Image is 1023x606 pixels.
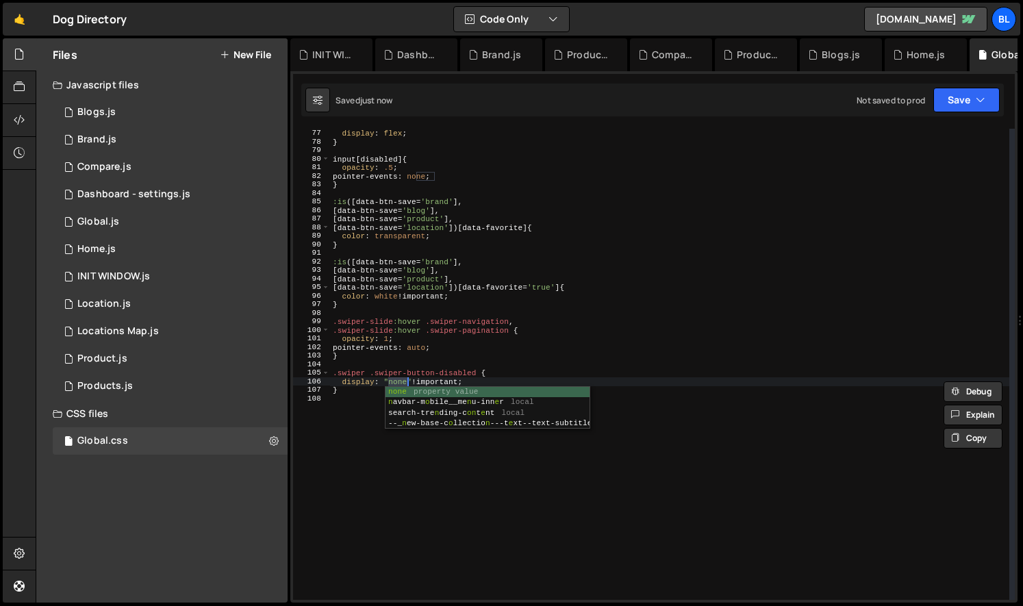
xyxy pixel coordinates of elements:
button: Copy [944,428,1002,449]
div: 83 [293,180,330,189]
div: Home.js [77,243,116,255]
div: 90 [293,240,330,249]
div: 104 [293,360,330,369]
a: Bl [992,7,1016,31]
div: 16220/44476.js [53,181,288,208]
div: Home.js [907,48,945,62]
div: 85 [293,197,330,206]
div: Product.js [567,48,611,62]
button: Code Only [454,7,569,31]
div: 16220/44394.js [53,126,288,153]
div: Global.css [77,435,128,447]
div: 82 [293,172,330,181]
div: 79 [293,146,330,155]
div: 16220/43681.js [53,208,288,236]
div: 16220/44393.js [53,345,288,373]
div: Not saved to prod [857,94,925,106]
div: Dog Directory [53,11,127,27]
div: 16220/43682.css [53,427,288,455]
div: 96 [293,292,330,301]
div: Location.js [77,298,131,310]
div: 95 [293,283,330,292]
h2: Files [53,47,77,62]
div: Javascript files [36,71,288,99]
div: 87 [293,214,330,223]
div: 16220/44328.js [53,153,288,181]
div: 99 [293,317,330,326]
div: 16220/43680.js [53,318,288,345]
div: Product.js [77,353,127,365]
div: 77 [293,129,330,138]
button: New File [220,49,271,60]
div: 80 [293,155,330,164]
div: CSS files [36,400,288,427]
div: 92 [293,257,330,266]
div: 89 [293,231,330,240]
div: Products.js [77,380,133,392]
div: 102 [293,343,330,352]
div: 88 [293,223,330,232]
div: 78 [293,138,330,147]
div: 97 [293,300,330,309]
div: Locations Map.js [77,325,159,338]
a: 🤙 [3,3,36,36]
div: 94 [293,275,330,283]
div: Products.js [737,48,781,62]
button: Explain [944,405,1002,425]
div: just now [360,94,392,106]
div: 16220/44321.js [53,99,288,126]
div: Dashboard - settings.js [77,188,190,201]
div: Brand.js [77,134,116,146]
div: INIT WINDOW.js [312,48,356,62]
div: 86 [293,206,330,215]
button: Debug [944,381,1002,402]
div: Compare.js [77,161,131,173]
div: 84 [293,189,330,198]
div: Dashboard - settings.js [397,48,441,62]
: 16220/43679.js [53,290,288,318]
div: 16220/44324.js [53,373,288,400]
div: 103 [293,351,330,360]
a: [DOMAIN_NAME] [864,7,987,31]
div: 108 [293,394,330,403]
div: 81 [293,163,330,172]
div: 98 [293,309,330,318]
div: Blogs.js [77,106,116,118]
button: Save [933,88,1000,112]
div: Global.js [77,216,119,228]
div: 100 [293,326,330,335]
div: 91 [293,249,330,257]
div: 106 [293,377,330,386]
div: 93 [293,266,330,275]
div: 101 [293,334,330,343]
div: Brand.js [482,48,521,62]
div: 107 [293,386,330,394]
div: 105 [293,368,330,377]
div: Blogs.js [822,48,860,62]
div: 16220/44319.js [53,236,288,263]
div: Saved [336,94,392,106]
div: Compare.js [652,48,696,62]
div: 16220/44477.js [53,263,288,290]
div: INIT WINDOW.js [77,270,150,283]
